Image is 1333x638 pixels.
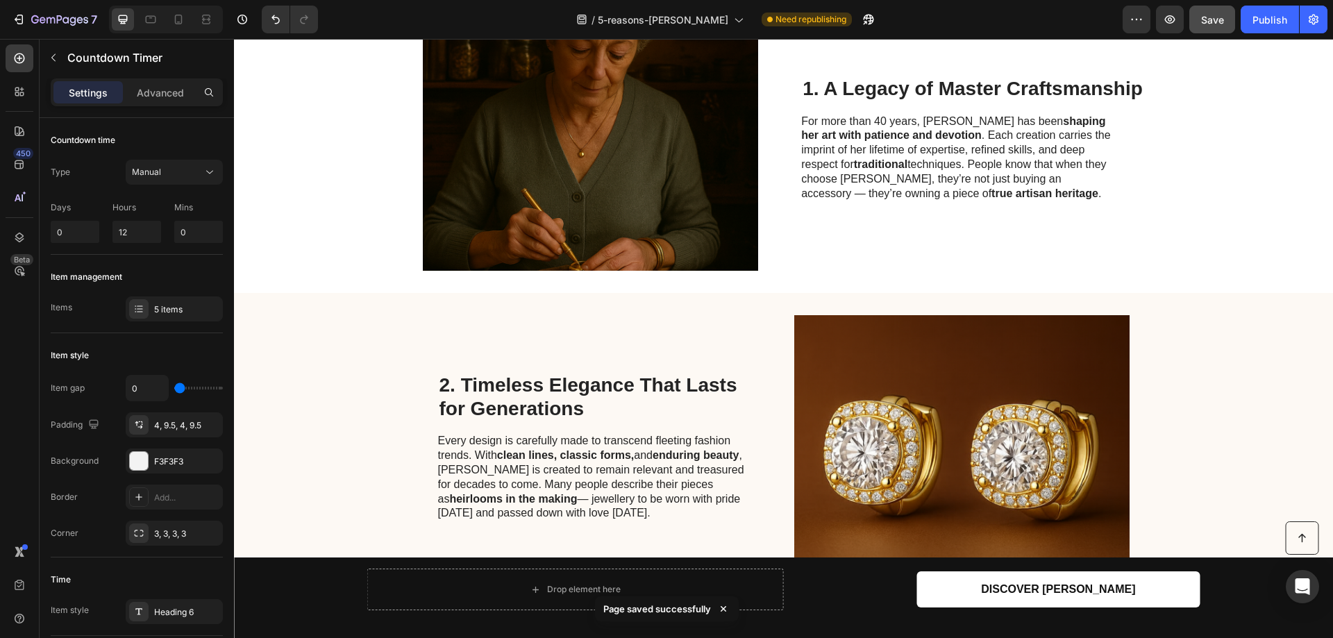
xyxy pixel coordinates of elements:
p: Mins [174,201,223,214]
div: Background [51,455,99,467]
p: Page saved successfully [603,602,711,616]
div: Open Intercom Messenger [1286,570,1319,603]
p: For more than 40 years, [PERSON_NAME] has been . Each creation carries the imprint of her lifetim... [567,76,879,162]
button: 7 [6,6,103,33]
div: Heading 6 [154,606,219,619]
strong: clean lines, classic forms, [263,410,400,422]
a: DISCOVER [PERSON_NAME] [682,532,966,569]
div: Border [51,491,78,503]
p: Countdown Timer [67,49,217,66]
div: Item gap [51,382,85,394]
div: F3F3F3 [154,455,219,468]
p: DISCOVER [PERSON_NAME] [747,544,901,558]
strong: traditional [620,119,673,131]
div: 450 [13,148,33,159]
button: Manual [126,160,223,185]
p: Settings [69,85,108,100]
div: Add... [154,492,219,504]
p: Days [51,201,99,214]
span: Manual [132,167,161,177]
div: Corner [51,527,78,539]
p: 7 [91,11,97,28]
div: Item style [51,604,89,616]
input: Auto [126,376,168,401]
span: / [592,12,595,27]
div: Item management [51,271,122,283]
div: Type [51,166,70,178]
div: 3, 3, 3, 3 [154,528,219,540]
button: Save [1189,6,1235,33]
h2: 2. Timeless Elegance That Lasts for Generations [204,333,517,383]
div: Time [51,573,71,586]
div: Countdown time [51,134,115,146]
div: Items [51,301,72,314]
div: Undo/Redo [262,6,318,33]
div: Drop element here [313,545,387,556]
span: 5-reasons-[PERSON_NAME] [598,12,728,27]
span: Save [1201,14,1224,26]
div: Beta [10,254,33,265]
p: Every design is carefully made to transcend fleeting fashion trends. With and , [PERSON_NAME] is ... [204,395,516,482]
img: gempages_586069658172392131-57d81413-b07e-4ae7-8e90-333e1839faae.png [560,276,896,540]
p: Advanced [137,85,184,100]
div: Publish [1252,12,1287,27]
strong: enduring beauty [419,410,505,422]
iframe: To enrich screen reader interactions, please activate Accessibility in Grammarly extension settings [234,39,1333,638]
p: Hours [112,201,161,214]
div: Item style [51,349,89,362]
strong: heirlooms in the making [215,454,343,466]
div: 4, 9.5, 4, 9.5 [154,419,219,432]
span: Need republishing [776,13,846,26]
strong: true artisan heritage [757,149,864,160]
div: Padding [51,416,102,435]
div: 5 items [154,303,219,316]
h2: 1. A Legacy of Master Craftsmanship [567,37,910,63]
button: Publish [1241,6,1299,33]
